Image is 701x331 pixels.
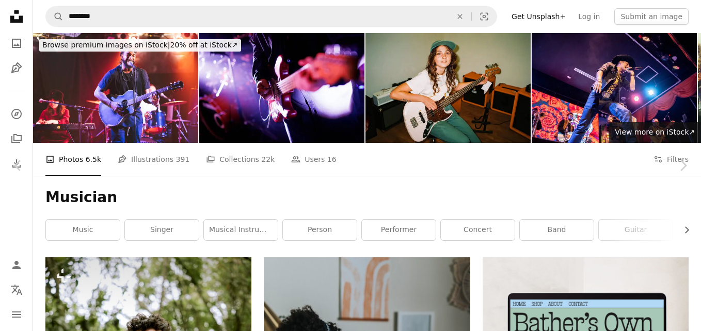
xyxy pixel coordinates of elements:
a: Illustrations 391 [118,143,189,176]
a: View more on iStock↗ [609,122,701,143]
button: Menu [6,304,27,325]
a: guitar [599,220,673,240]
span: 20% off at iStock ↗ [42,41,238,49]
a: performer [362,220,436,240]
a: Log in / Sign up [6,255,27,275]
a: Browse premium images on iStock|20% off at iStock↗ [33,33,247,58]
img: Close-up of a musician playing the electric guitar during a concert. [199,33,364,143]
a: musical instrument [204,220,278,240]
span: 391 [176,154,190,165]
a: person [283,220,357,240]
a: Illustrations [6,58,27,78]
span: 16 [327,154,337,165]
img: Black male guitarist singing and playing acoustic guitar on stage [33,33,198,143]
a: band [520,220,594,240]
a: concert [441,220,515,240]
h1: Musician [45,188,689,207]
span: 22k [261,154,275,165]
button: Filters [654,143,689,176]
button: Search Unsplash [46,7,63,26]
span: View more on iStock ↗ [615,128,695,136]
a: Photos [6,33,27,54]
a: Get Unsplash+ [505,8,572,25]
a: music [46,220,120,240]
span: Browse premium images on iStock | [42,41,170,49]
button: Visual search [472,7,497,26]
button: Submit an image [614,8,689,25]
button: Clear [449,7,471,26]
a: Explore [6,104,27,124]
a: singer [125,220,199,240]
button: scroll list to the right [677,220,689,240]
button: Language [6,279,27,300]
img: Portrait of woman playing bass guitar [365,33,531,143]
a: Collections 22k [206,143,275,176]
img: Singer man singing in a music concert [532,33,697,143]
a: Users 16 [291,143,337,176]
a: Next [665,116,701,215]
form: Find visuals sitewide [45,6,497,27]
a: Log in [572,8,606,25]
